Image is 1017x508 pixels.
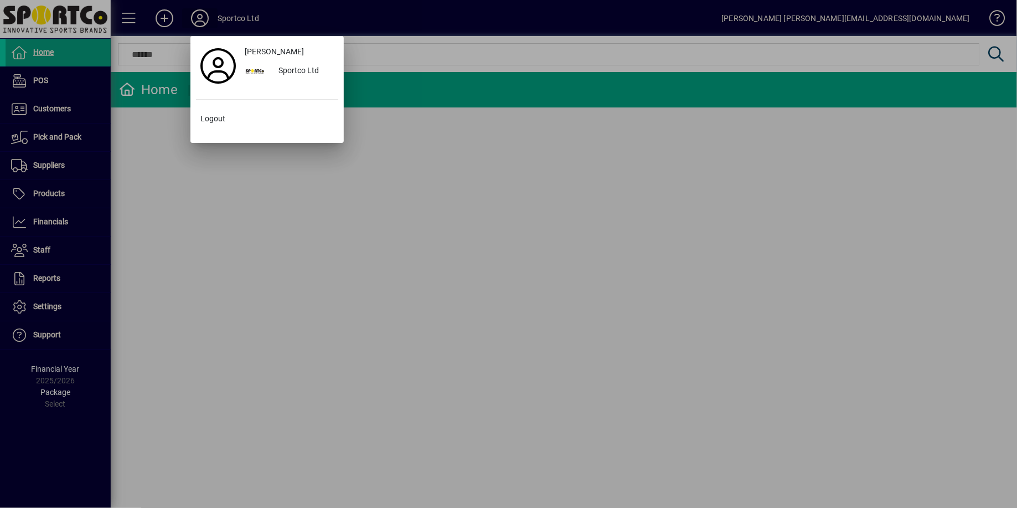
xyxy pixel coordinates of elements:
span: Logout [200,113,225,125]
button: Logout [196,109,338,129]
a: [PERSON_NAME] [240,42,338,61]
button: Sportco Ltd [240,61,338,81]
div: Sportco Ltd [270,61,338,81]
span: [PERSON_NAME] [245,46,304,58]
a: Profile [196,56,240,76]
